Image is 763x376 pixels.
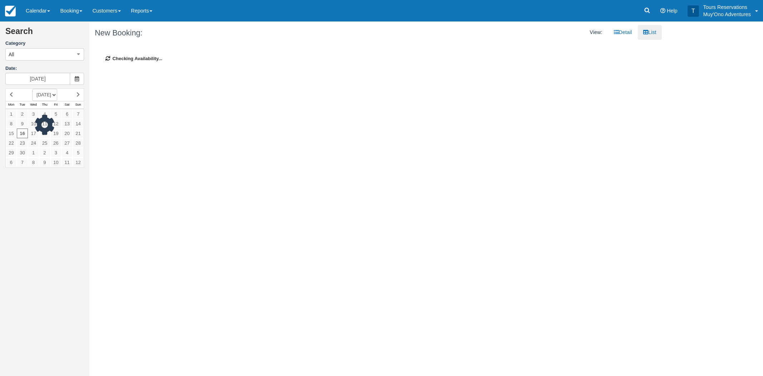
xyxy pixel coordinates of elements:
[95,29,370,37] h1: New Booking:
[703,11,751,18] p: Muy'Ono Adventures
[688,5,699,17] div: T
[660,8,665,13] i: Help
[5,65,84,72] label: Date:
[5,27,84,40] h2: Search
[5,48,84,61] button: All
[9,51,14,58] span: All
[5,6,16,16] img: checkfront-main-nav-mini-logo.png
[17,129,28,138] a: 16
[703,4,751,11] p: Tours Reservations
[95,45,656,73] div: Checking Availability...
[5,40,84,47] label: Category
[608,25,637,40] a: Detail
[638,25,661,40] a: List
[667,8,678,14] span: Help
[585,25,608,40] li: View:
